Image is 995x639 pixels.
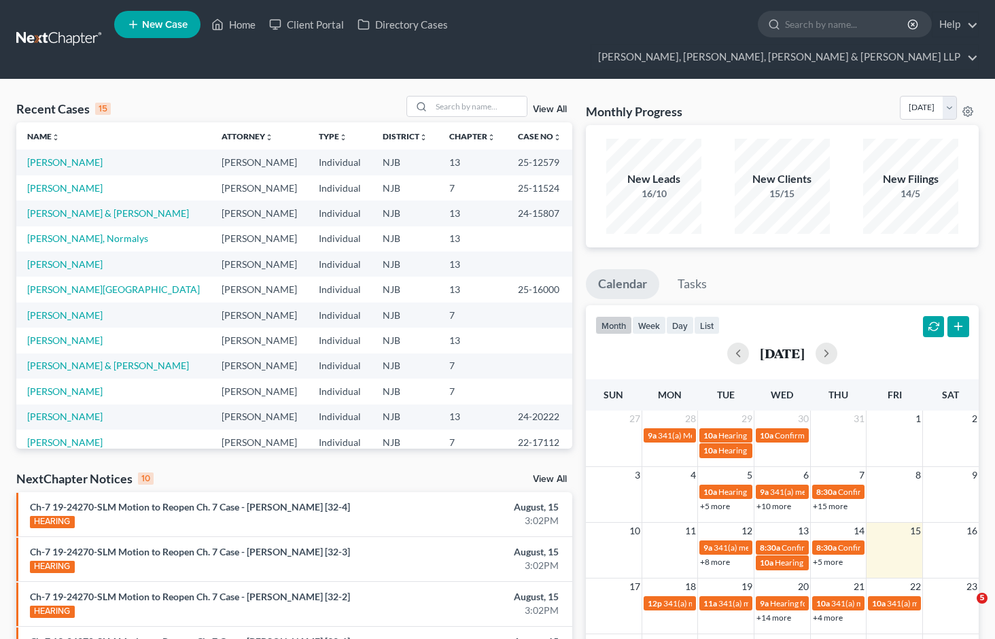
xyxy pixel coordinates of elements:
[595,316,632,334] button: month
[372,379,438,404] td: NJB
[633,467,642,483] span: 3
[628,411,642,427] span: 27
[27,156,103,168] a: [PERSON_NAME]
[308,277,372,302] td: Individual
[813,557,843,567] a: +5 more
[372,303,438,328] td: NJB
[30,546,350,557] a: Ch-7 19-24270-SLM Motion to Reopen Ch. 7 Case - [PERSON_NAME] [32-3]
[760,557,773,568] span: 10a
[27,334,103,346] a: [PERSON_NAME]
[703,542,712,553] span: 9a
[663,598,795,608] span: 341(a) meeting for [PERSON_NAME]
[27,131,60,141] a: Nameunfold_more
[740,578,754,595] span: 19
[438,201,506,226] td: 13
[735,171,830,187] div: New Clients
[760,346,805,360] h2: [DATE]
[372,201,438,226] td: NJB
[740,523,754,539] span: 12
[665,269,719,299] a: Tasks
[487,133,495,141] i: unfold_more
[816,598,830,608] span: 10a
[507,201,572,226] td: 24-15807
[689,467,697,483] span: 4
[816,542,837,553] span: 8:30a
[211,379,308,404] td: [PERSON_NAME]
[802,467,810,483] span: 6
[211,226,308,252] td: [PERSON_NAME]
[222,131,273,141] a: Attorneyunfold_more
[308,379,372,404] td: Individual
[30,516,75,528] div: HEARING
[604,389,623,400] span: Sun
[684,578,697,595] span: 18
[438,303,506,328] td: 7
[965,578,979,595] span: 23
[438,328,506,353] td: 13
[909,578,922,595] span: 22
[507,150,572,175] td: 25-12579
[95,103,111,115] div: 15
[658,389,682,400] span: Mon
[932,12,978,37] a: Help
[770,487,973,497] span: 341(a) meeting for [PERSON_NAME] & [PERSON_NAME]
[383,131,427,141] a: Districtunfold_more
[211,303,308,328] td: [PERSON_NAME]
[507,277,572,302] td: 25-16000
[971,467,979,483] span: 9
[648,598,662,608] span: 12p
[419,133,427,141] i: unfold_more
[507,430,572,455] td: 22-17112
[308,353,372,379] td: Individual
[308,201,372,226] td: Individual
[684,523,697,539] span: 11
[782,542,936,553] span: Confirmation hearing for [PERSON_NAME]
[756,501,791,511] a: +10 more
[30,606,75,618] div: HEARING
[533,105,567,114] a: View All
[391,590,559,604] div: August, 15
[914,411,922,427] span: 1
[628,578,642,595] span: 17
[888,389,902,400] span: Fri
[553,133,561,141] i: unfold_more
[863,171,958,187] div: New Filings
[658,430,790,441] span: 341(a) Meeting for [PERSON_NAME]
[684,411,697,427] span: 28
[30,591,350,602] a: Ch-7 19-24270-SLM Motion to Reopen Ch. 7 Case - [PERSON_NAME] [32-2]
[507,175,572,201] td: 25-11524
[27,411,103,422] a: [PERSON_NAME]
[775,557,881,568] span: Hearing for [PERSON_NAME]
[942,389,959,400] span: Sat
[308,328,372,353] td: Individual
[700,501,730,511] a: +5 more
[740,411,754,427] span: 29
[391,514,559,528] div: 3:02PM
[858,467,866,483] span: 7
[797,411,810,427] span: 30
[372,150,438,175] td: NJB
[30,501,350,513] a: Ch-7 19-24270-SLM Motion to Reopen Ch. 7 Case - [PERSON_NAME] [32-4]
[718,445,824,455] span: Hearing for [PERSON_NAME]
[797,523,810,539] span: 13
[391,559,559,572] div: 3:02PM
[205,12,262,37] a: Home
[606,171,701,187] div: New Leads
[828,389,848,400] span: Thu
[438,353,506,379] td: 7
[632,316,666,334] button: week
[308,175,372,201] td: Individual
[432,97,527,116] input: Search by name...
[718,598,850,608] span: 341(a) meeting for [PERSON_NAME]
[16,470,154,487] div: NextChapter Notices
[606,187,701,201] div: 16/10
[372,353,438,379] td: NJB
[971,411,979,427] span: 2
[746,467,754,483] span: 5
[586,103,682,120] h3: Monthly Progress
[438,404,506,430] td: 13
[694,316,720,334] button: list
[372,175,438,201] td: NJB
[372,226,438,252] td: NJB
[872,598,886,608] span: 10a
